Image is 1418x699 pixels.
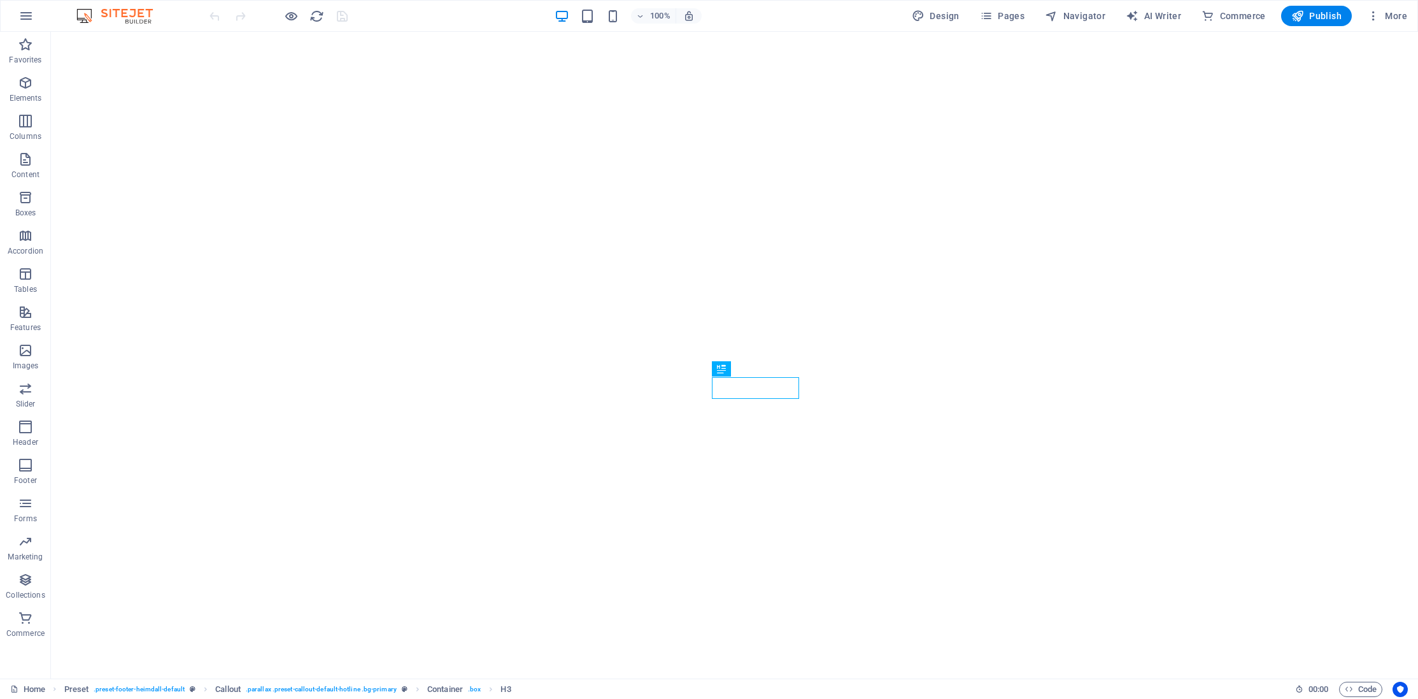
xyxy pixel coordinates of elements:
p: Images [13,361,39,371]
p: Marketing [8,552,43,562]
p: Content [11,169,39,180]
span: . box [468,682,481,697]
button: AI Writer [1121,6,1186,26]
p: Elements [10,93,42,103]
img: Editor Logo [73,8,169,24]
i: This element is a customizable preset [190,686,195,693]
p: Forms [14,514,37,524]
p: Columns [10,131,41,141]
span: 00 00 [1308,682,1328,697]
span: : [1317,684,1319,694]
p: Header [13,437,38,447]
span: Click to select. Double-click to edit [427,682,463,697]
a: Click to cancel selection. Double-click to open Pages [10,682,45,697]
span: . preset-footer-heimdall-default [94,682,185,697]
i: This element is a customizable preset [402,686,408,693]
button: 100% [631,8,676,24]
button: Code [1339,682,1382,697]
p: Accordion [8,246,43,256]
span: . parallax .preset-callout-default-hotline .bg-primary [246,682,397,697]
span: Click to select. Double-click to edit [215,682,241,697]
h6: 100% [650,8,670,24]
h6: Session time [1295,682,1329,697]
span: Navigator [1045,10,1105,22]
i: Reload page [309,9,324,24]
span: Publish [1291,10,1342,22]
span: More [1367,10,1407,22]
span: Click to select. Double-click to edit [500,682,511,697]
button: Navigator [1040,6,1110,26]
div: Design (Ctrl+Alt+Y) [907,6,965,26]
nav: breadcrumb [64,682,511,697]
span: Pages [980,10,1025,22]
p: Slider [16,399,36,409]
span: Click to select. Double-click to edit [64,682,89,697]
p: Boxes [15,208,36,218]
button: More [1362,6,1412,26]
button: Publish [1281,6,1352,26]
p: Collections [6,590,45,600]
button: Usercentrics [1393,682,1408,697]
button: Click here to leave preview mode and continue editing [283,8,299,24]
p: Tables [14,284,37,294]
i: On resize automatically adjust zoom level to fit chosen device. [683,10,695,22]
p: Footer [14,475,37,486]
button: Pages [975,6,1030,26]
button: Commerce [1196,6,1271,26]
button: reload [309,8,324,24]
p: Features [10,322,41,333]
span: Commerce [1202,10,1266,22]
span: AI Writer [1126,10,1181,22]
span: Design [912,10,960,22]
span: Code [1345,682,1377,697]
p: Commerce [6,628,45,638]
p: Favorites [9,55,41,65]
button: Design [907,6,965,26]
